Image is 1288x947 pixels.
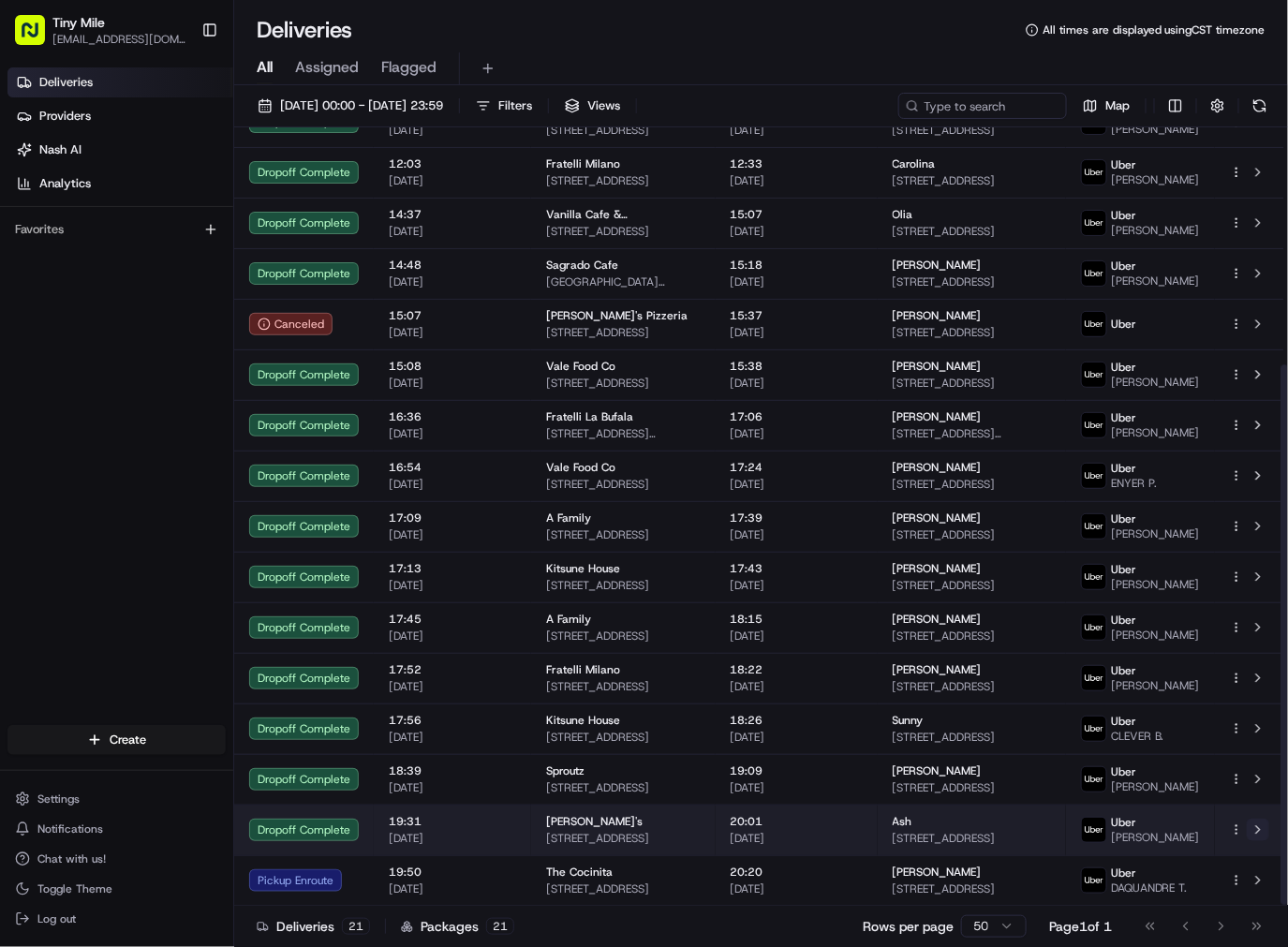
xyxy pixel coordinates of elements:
[731,510,863,525] span: 17:39
[731,730,863,745] span: [DATE]
[110,732,146,748] span: Create
[1082,160,1106,185] img: uber-new-logo.jpeg
[389,308,516,323] span: 15:07
[731,662,863,677] span: 18:22
[1111,764,1136,779] span: Uber
[731,578,863,593] span: [DATE]
[731,477,863,492] span: [DATE]
[37,272,143,290] span: Knowledge Base
[11,264,151,298] a: 📗Knowledge Base
[1111,562,1136,577] span: Uber
[546,679,701,694] span: [STREET_ADDRESS]
[7,816,226,842] button: Notifications
[64,198,237,213] div: We're available if you need us!
[389,865,516,880] span: 19:50
[893,527,1051,542] span: [STREET_ADDRESS]
[731,814,863,829] span: 20:01
[1111,511,1136,526] span: Uber
[151,264,308,298] a: 💻API Documentation
[389,376,516,391] span: [DATE]
[249,313,333,335] button: Canceled
[731,308,863,323] span: 15:37
[546,763,585,778] span: Sproutz
[389,662,516,677] span: 17:52
[37,792,80,806] span: Settings
[257,15,352,45] h1: Deliveries
[389,679,516,694] span: [DATE]
[132,317,227,332] a: Powered byPylon
[389,477,516,492] span: [DATE]
[1111,157,1136,172] span: Uber
[498,97,532,114] span: Filters
[893,780,1051,795] span: [STREET_ADDRESS]
[7,67,233,97] a: Deliveries
[1111,476,1157,491] span: ENYER P.
[7,725,226,755] button: Create
[19,75,341,105] p: Welcome 👋
[546,510,591,525] span: A Family
[893,359,982,374] span: [PERSON_NAME]
[389,578,516,593] span: [DATE]
[546,527,701,542] span: [STREET_ADDRESS]
[389,274,516,289] span: [DATE]
[893,156,936,171] span: Carolina
[893,376,1051,391] span: [STREET_ADDRESS]
[546,730,701,745] span: [STREET_ADDRESS]
[1111,375,1200,390] span: [PERSON_NAME]
[546,156,620,171] span: Fratelli Milano
[1111,274,1200,289] span: [PERSON_NAME]
[893,814,912,829] span: Ash
[7,786,226,812] button: Settings
[389,224,516,239] span: [DATE]
[39,74,93,91] span: Deliveries
[37,911,76,926] span: Log out
[731,123,863,138] span: [DATE]
[893,207,913,222] span: Olia
[1082,818,1106,842] img: uber-new-logo.jpeg
[731,359,863,374] span: 15:38
[37,881,112,896] span: Toggle Theme
[1111,678,1200,693] span: [PERSON_NAME]
[893,730,1051,745] span: [STREET_ADDRESS]
[731,881,863,896] span: [DATE]
[1111,830,1200,845] span: [PERSON_NAME]
[1082,615,1106,640] img: uber-new-logo.jpeg
[1082,767,1106,792] img: uber-new-logo.jpeg
[7,101,233,131] a: Providers
[19,19,56,56] img: Nash
[546,426,701,441] span: [STREET_ADDRESS][US_STATE]
[893,561,982,576] span: [PERSON_NAME]
[1082,717,1106,741] img: uber-new-logo.jpeg
[1082,514,1106,539] img: uber-new-logo.jpeg
[893,224,1051,239] span: [STREET_ADDRESS]
[893,713,924,728] span: Sunny
[389,325,516,340] span: [DATE]
[7,169,233,199] a: Analytics
[1111,172,1200,187] span: [PERSON_NAME]
[7,215,226,244] div: Favorites
[731,376,863,391] span: [DATE]
[731,224,863,239] span: [DATE]
[1111,663,1136,678] span: Uber
[1082,464,1106,488] img: uber-new-logo.jpeg
[1111,461,1136,476] span: Uber
[731,173,863,188] span: [DATE]
[893,460,982,475] span: [PERSON_NAME]
[1247,93,1273,119] button: Refresh
[1111,880,1188,895] span: DAQUANDRE T.
[731,831,863,846] span: [DATE]
[39,175,91,192] span: Analytics
[546,224,701,239] span: [STREET_ADDRESS]
[7,876,226,902] button: Toggle Theme
[893,173,1051,188] span: [STREET_ADDRESS]
[546,780,701,795] span: [STREET_ADDRESS]
[546,629,701,644] span: [STREET_ADDRESS]
[898,93,1067,119] input: Type to search
[546,258,618,273] span: Sagrado Cafe
[389,881,516,896] span: [DATE]
[893,274,1051,289] span: [STREET_ADDRESS]
[893,123,1051,138] span: [STREET_ADDRESS]
[1111,779,1200,794] span: [PERSON_NAME]
[731,460,863,475] span: 17:24
[731,156,863,171] span: 12:33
